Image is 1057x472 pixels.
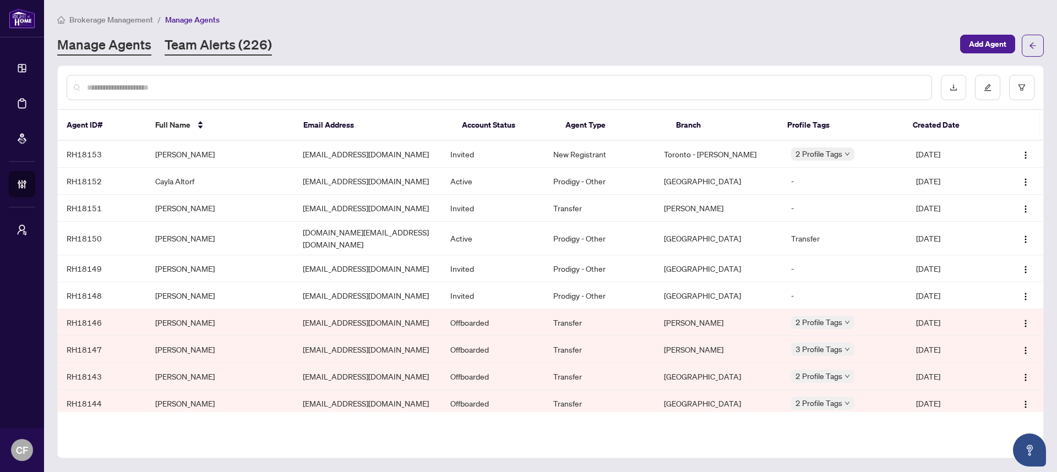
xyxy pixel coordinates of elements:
td: [DATE] [907,336,996,363]
td: RH18152 [58,168,146,195]
span: Full Name [155,119,190,131]
button: Logo [1017,172,1034,190]
td: [PERSON_NAME] [146,222,294,255]
button: filter [1009,75,1034,100]
th: Full Name [146,110,294,141]
td: [PERSON_NAME] [146,141,294,168]
td: [DATE] [907,363,996,390]
td: [GEOGRAPHIC_DATA] [655,363,782,390]
td: Offboarded [442,363,545,390]
td: Offboarded [442,336,545,363]
td: Cayla Altorf [146,168,294,195]
th: Branch [667,110,778,141]
td: [DATE] [907,222,996,255]
img: Logo [1021,205,1030,213]
img: Logo [1021,265,1030,274]
img: Logo [1021,235,1030,244]
td: [DATE] [907,168,996,195]
th: Profile Tags [778,110,904,141]
span: user-switch [17,224,28,235]
td: New Registrant [544,141,655,168]
button: Logo [1017,199,1034,217]
td: Invited [442,255,545,282]
button: Logo [1017,367,1034,385]
td: [EMAIL_ADDRESS][DOMAIN_NAME] [294,336,442,363]
a: Team Alerts (226) [165,36,272,56]
td: [PERSON_NAME] [655,195,782,222]
button: Logo [1017,287,1034,304]
td: RH18151 [58,195,146,222]
button: Logo [1017,229,1034,247]
td: Transfer [544,336,655,363]
td: [EMAIL_ADDRESS][DOMAIN_NAME] [294,309,442,336]
td: Prodigy - Other [544,168,655,195]
td: [PERSON_NAME] [146,390,294,417]
td: [GEOGRAPHIC_DATA] [655,222,782,255]
th: Created Date [904,110,993,141]
th: Email Address [295,110,453,141]
td: Invited [442,282,545,309]
img: Logo [1021,346,1030,355]
td: Offboarded [442,309,545,336]
td: - [782,195,908,222]
td: Invited [442,195,545,222]
td: - [782,168,908,195]
button: Logo [1017,145,1034,163]
td: [DATE] [907,255,996,282]
button: edit [975,75,1000,100]
li: / [157,13,161,26]
td: RH18143 [58,363,146,390]
span: down [844,400,850,406]
span: CF [16,442,28,458]
button: Logo [1017,341,1034,358]
span: Manage Agents [165,15,220,25]
td: Active [442,168,545,195]
span: down [844,320,850,325]
td: - [782,282,908,309]
button: download [941,75,966,100]
span: edit [984,84,991,91]
span: arrow-left [1029,42,1037,50]
button: Open asap [1013,433,1046,466]
span: 2 Profile Tags [796,316,842,328]
button: Logo [1017,260,1034,277]
img: Logo [1021,400,1030,409]
span: down [844,151,850,157]
span: download [950,84,957,91]
td: [EMAIL_ADDRESS][DOMAIN_NAME] [294,168,442,195]
td: [PERSON_NAME] [146,195,294,222]
td: Prodigy - Other [544,255,655,282]
span: 2 Profile Tags [796,370,842,382]
td: [DATE] [907,195,996,222]
button: Logo [1017,314,1034,331]
td: [EMAIL_ADDRESS][DOMAIN_NAME] [294,390,442,417]
td: [EMAIL_ADDRESS][DOMAIN_NAME] [294,363,442,390]
img: Logo [1021,319,1030,328]
td: RH18147 [58,336,146,363]
td: [PERSON_NAME] [146,255,294,282]
td: [GEOGRAPHIC_DATA] [655,168,782,195]
img: logo [9,8,35,29]
td: - [782,255,908,282]
td: [EMAIL_ADDRESS][DOMAIN_NAME] [294,141,442,168]
td: Toronto - [PERSON_NAME] [655,141,782,168]
td: RH18153 [58,141,146,168]
td: Transfer [544,309,655,336]
th: Agent ID# [58,110,146,141]
td: RH18150 [58,222,146,255]
td: Transfer [544,390,655,417]
td: RH18148 [58,282,146,309]
th: Account Status [453,110,557,141]
span: filter [1018,84,1026,91]
span: 2 Profile Tags [796,397,842,409]
th: Agent Type [557,110,667,141]
td: Transfer [782,222,908,255]
td: [DATE] [907,141,996,168]
span: home [57,16,65,24]
img: Logo [1021,178,1030,186]
td: [EMAIL_ADDRESS][DOMAIN_NAME] [294,282,442,309]
td: [GEOGRAPHIC_DATA] [655,255,782,282]
td: [DOMAIN_NAME][EMAIL_ADDRESS][DOMAIN_NAME] [294,222,442,255]
td: [PERSON_NAME] [146,336,294,363]
a: Manage Agents [57,36,151,56]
